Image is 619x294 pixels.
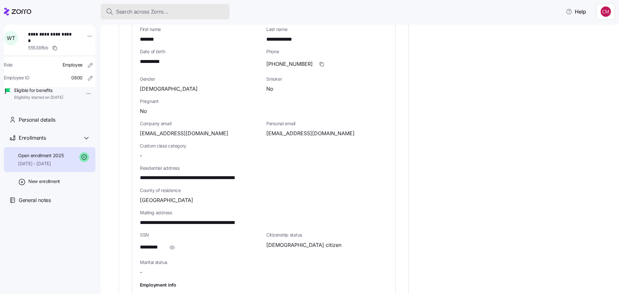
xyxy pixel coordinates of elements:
span: W T [7,35,15,41]
span: Company email [140,120,261,127]
span: Open enrollment 2025 [18,152,64,159]
h1: Employment info [140,281,388,288]
span: Custom class category [140,143,261,149]
span: Employee ID [4,75,29,81]
span: Pregnant [140,98,388,105]
button: Help [561,5,591,18]
span: 0800 [71,75,83,81]
span: New enrollment [28,178,60,185]
span: [EMAIL_ADDRESS][DOMAIN_NAME] [266,129,355,137]
span: No [266,85,273,93]
span: First name [140,26,261,33]
span: Eligibility started on [DATE] [14,95,63,100]
button: Search across Zorro... [101,4,230,19]
span: Phone [266,48,388,55]
span: [DATE] - [DATE] [18,160,64,167]
span: Help [566,8,586,15]
span: Residential address [140,165,388,171]
img: c76f7742dad050c3772ef460a101715e [601,6,611,17]
span: [EMAIL_ADDRESS][DOMAIN_NAME] [140,129,228,137]
span: Citizenship status [266,232,388,238]
span: Personal details [19,116,55,124]
span: Personal email [266,120,388,127]
span: [PHONE_NUMBER] [266,60,313,68]
span: County of residence [140,187,388,194]
span: Mailing address [140,209,388,216]
span: [GEOGRAPHIC_DATA] [140,196,193,204]
span: [DEMOGRAPHIC_DATA] citizen [266,241,341,249]
span: - [140,152,142,160]
span: Smoker [266,76,388,82]
span: Date of birth [140,48,261,55]
span: 55538fbb [28,45,48,51]
span: SSN [140,232,261,238]
span: Enrollments [19,134,46,142]
span: General notes [19,196,51,204]
span: Employee [63,62,83,68]
span: Gender [140,76,261,82]
span: Eligible for benefits [14,87,63,94]
span: Search across Zorro... [116,8,168,16]
span: Marital status [140,259,261,266]
span: - [140,268,142,276]
span: No [140,107,147,115]
span: Role [4,62,13,68]
span: Last name [266,26,388,33]
span: [DEMOGRAPHIC_DATA] [140,85,198,93]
